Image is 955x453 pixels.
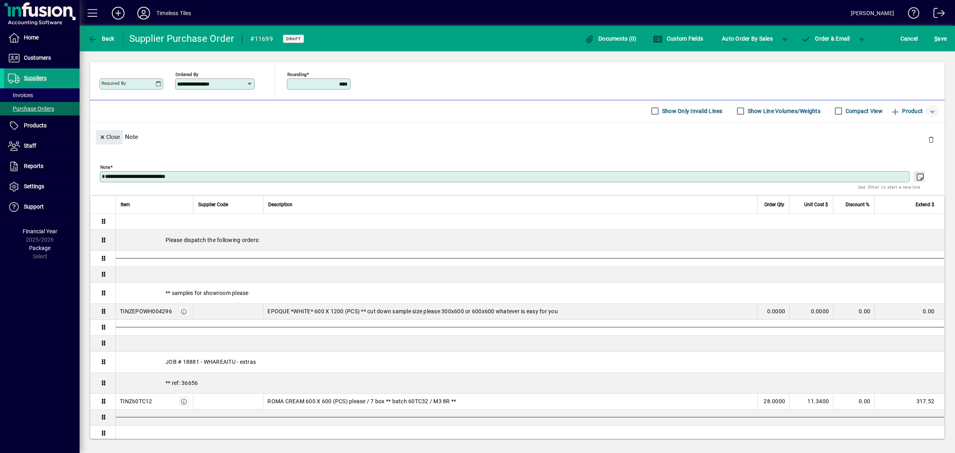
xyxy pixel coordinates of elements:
span: Product [891,105,923,117]
span: Order Qty [764,200,784,209]
a: Home [4,28,80,48]
span: Custom Fields [653,35,703,42]
button: Product [887,104,927,118]
mat-label: Ordered by [175,71,198,77]
span: Staff [24,143,36,149]
button: Save [932,31,949,46]
app-page-header-button: Close [94,133,125,140]
span: EPOQUE *WHITE* 600 X 1200 (PCS) ** cut down sample size please 300x600 or 600x600 whatever is eas... [267,307,558,315]
a: Reports [4,156,80,176]
button: Close [96,130,123,144]
span: Financial Year [23,228,57,234]
span: Item [121,200,130,209]
div: [PERSON_NAME] [851,7,894,20]
span: Close [99,131,120,144]
span: Draft [286,36,301,41]
button: Custom Fields [651,31,705,46]
span: Documents (0) [585,35,637,42]
div: Please dispatch the following orders: [116,230,944,250]
mat-label: Rounding [287,71,306,77]
button: Add [105,6,131,20]
span: Package [29,245,51,251]
div: ** ref: 36656 [116,373,944,393]
a: Customers [4,48,80,68]
div: TINZ60TC12 [120,397,152,405]
button: Auto Order By Sales [718,31,777,46]
label: Compact View [844,107,883,115]
mat-label: Required by [101,80,126,86]
span: Suppliers [24,75,47,81]
span: Discount % [846,200,869,209]
a: Settings [4,177,80,197]
button: Back [86,31,117,46]
a: Staff [4,136,80,156]
app-page-header-button: Back [80,31,123,46]
a: Logout [928,2,945,27]
td: 0.00 [874,304,944,320]
button: Delete [922,130,941,149]
button: Documents (0) [583,31,639,46]
span: Extend $ [916,200,934,209]
a: Products [4,116,80,136]
label: Show Only Invalid Lines [661,107,723,115]
div: Supplier Purchase Order [129,32,234,45]
span: Home [24,34,39,41]
a: Invoices [4,88,80,102]
div: JOB # 18881 - WHAREAITU - extras [116,351,944,372]
div: Timeless Tiles [156,7,191,20]
td: 11.3400 [789,394,833,410]
span: Back [88,35,115,42]
div: #11699 [250,33,273,45]
div: Note [90,122,945,151]
span: Reports [24,163,43,169]
div: ** samples for showroom please [116,283,944,303]
span: Settings [24,183,44,189]
td: 317.52 [874,394,944,410]
span: ave [934,32,947,45]
span: Products [24,122,47,129]
span: Customers [24,55,51,61]
a: Knowledge Base [902,2,920,27]
span: Description [268,200,292,209]
span: Supplier Code [198,200,228,209]
span: Order & Email [801,35,850,42]
button: Cancel [898,31,920,46]
span: Cancel [900,32,918,45]
mat-hint: Use 'Enter' to start a new line [858,182,920,191]
td: 0.00 [833,304,874,320]
a: Support [4,197,80,217]
button: Order & Email [797,31,854,46]
td: 0.00 [833,394,874,410]
td: 0.0000 [789,304,833,320]
app-page-header-button: Delete [922,136,941,143]
div: TINZEPOWH004296 [120,307,172,315]
span: ROMA CREAM 600 X 600 (PCS) please / 7 box ** batch 60TC32 / M3 8R ** [267,397,456,405]
span: Purchase Orders [8,105,54,112]
td: 28.0000 [757,394,789,410]
span: Support [24,203,44,210]
button: Profile [131,6,156,20]
span: Invoices [8,92,33,98]
mat-label: Note [100,164,110,170]
span: Auto Order By Sales [722,32,773,45]
a: Purchase Orders [4,102,80,115]
label: Show Line Volumes/Weights [746,107,821,115]
span: S [934,35,937,42]
span: Unit Cost $ [804,200,828,209]
td: 0.0000 [757,304,789,320]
